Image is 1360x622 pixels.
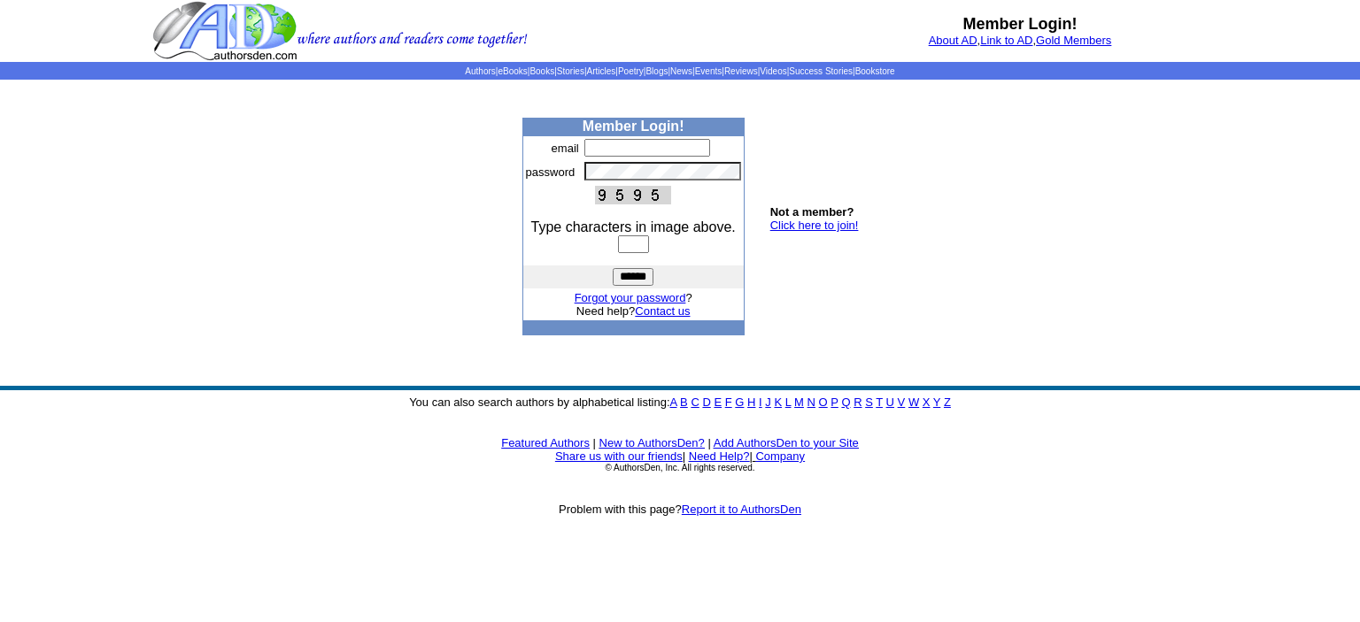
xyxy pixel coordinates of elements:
a: Share us with our friends [555,449,683,463]
a: X [923,395,931,409]
font: , , [929,34,1112,47]
a: Reviews [724,66,758,76]
a: Authors [465,66,495,76]
font: email [552,142,579,155]
a: Click here to join! [770,219,859,232]
font: Problem with this page? [559,503,801,516]
a: I [759,395,762,409]
a: N [807,395,815,409]
a: Y [933,395,940,409]
a: Featured Authors [501,436,590,449]
a: C [691,395,699,409]
a: eBooks [498,66,527,76]
font: Type characters in image above. [531,219,736,234]
a: M [794,395,804,409]
a: F [725,395,732,409]
a: Videos [760,66,786,76]
a: New to AuthorsDen? [599,436,705,449]
font: | [749,449,805,463]
a: Need Help? [689,449,750,463]
a: O [819,395,828,409]
b: Member Login! [583,119,684,134]
a: Report it to AuthorsDen [682,503,801,516]
a: Books [529,66,554,76]
font: ? [575,291,692,304]
a: A [670,395,677,409]
a: Link to AD [980,34,1032,47]
a: J [765,395,771,409]
a: Gold Members [1036,34,1111,47]
font: © AuthorsDen, Inc. All rights reserved. [605,463,754,472]
font: Need help? [576,304,691,318]
font: | [683,449,685,463]
a: Add AuthorsDen to your Site [714,436,859,449]
a: Company [755,449,805,463]
a: Articles [587,66,616,76]
span: | | | | | | | | | | | | [465,66,894,76]
font: password [526,165,576,179]
a: Q [841,395,850,409]
a: Blogs [645,66,668,76]
a: H [747,395,755,409]
a: P [831,395,838,409]
a: S [865,395,873,409]
a: B [680,395,688,409]
a: K [774,395,782,409]
a: E [714,395,722,409]
b: Member Login! [963,15,1078,33]
font: | [707,436,710,449]
a: Poetry [618,66,644,76]
font: | [593,436,596,449]
a: News [670,66,692,76]
a: U [886,395,894,409]
a: Success Stories [789,66,853,76]
a: L [785,395,792,409]
a: Events [695,66,722,76]
a: W [908,395,919,409]
a: T [876,395,883,409]
a: Stories [557,66,584,76]
a: D [702,395,710,409]
a: Bookstore [855,66,895,76]
a: Z [944,395,951,409]
img: This Is CAPTCHA Image [595,186,671,204]
a: R [854,395,862,409]
a: Contact us [635,304,690,318]
a: About AD [929,34,977,47]
b: Not a member? [770,205,854,219]
font: You can also search authors by alphabetical listing: [409,395,951,409]
a: Forgot your password [575,291,686,304]
a: G [735,395,744,409]
a: V [898,395,906,409]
